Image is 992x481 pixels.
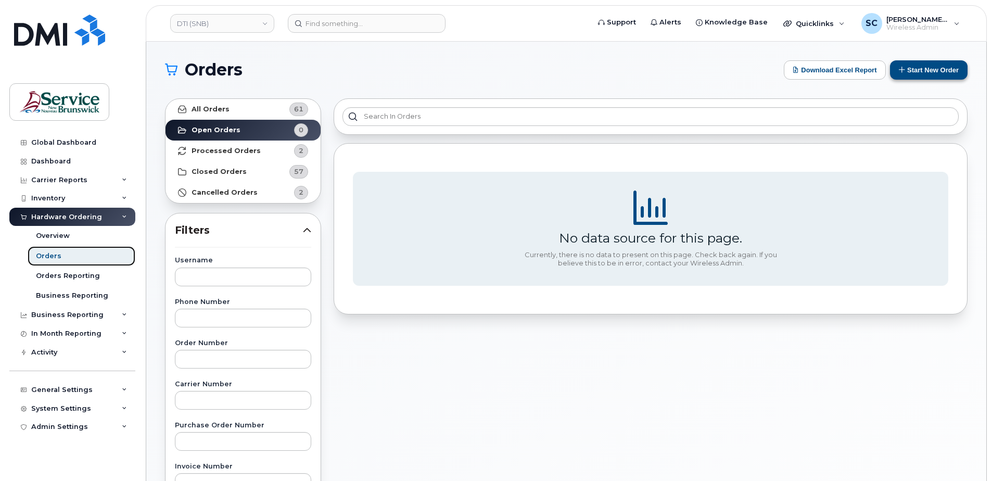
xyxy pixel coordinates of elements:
[175,422,311,429] label: Purchase Order Number
[192,126,240,134] strong: Open Orders
[166,161,321,182] a: Closed Orders57
[192,105,230,113] strong: All Orders
[166,99,321,120] a: All Orders61
[175,381,311,388] label: Carrier Number
[192,188,258,197] strong: Cancelled Orders
[299,187,303,197] span: 2
[175,463,311,470] label: Invoice Number
[192,168,247,176] strong: Closed Orders
[175,257,311,264] label: Username
[299,146,303,156] span: 2
[784,60,886,80] button: Download Excel Report
[520,251,781,267] div: Currently, there is no data to present on this page. Check back again. If you believe this to be ...
[166,120,321,141] a: Open Orders0
[192,147,261,155] strong: Processed Orders
[185,62,243,78] span: Orders
[175,223,303,238] span: Filters
[559,230,742,246] div: No data source for this page.
[166,182,321,203] a: Cancelled Orders2
[299,125,303,135] span: 0
[294,167,303,176] span: 57
[890,60,968,80] button: Start New Order
[166,141,321,161] a: Processed Orders2
[175,299,311,306] label: Phone Number
[175,340,311,347] label: Order Number
[294,104,303,114] span: 61
[342,107,959,126] input: Search in orders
